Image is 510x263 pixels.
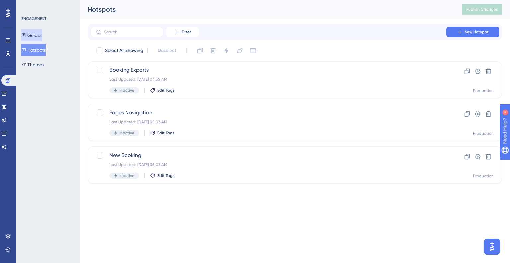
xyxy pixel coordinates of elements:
[157,130,175,136] span: Edit Tags
[119,88,134,93] span: Inactive
[473,88,494,93] div: Production
[157,88,175,93] span: Edit Tags
[16,2,42,10] span: Need Help?
[166,27,199,37] button: Filter
[473,131,494,136] div: Production
[88,5,446,14] div: Hotspots
[182,29,191,35] span: Filter
[109,151,427,159] span: New Booking
[119,173,134,178] span: Inactive
[21,44,46,56] button: Hotspots
[482,237,502,257] iframe: UserGuiding AI Assistant Launcher
[462,4,502,15] button: Publish Changes
[21,59,44,70] button: Themes
[109,66,427,74] span: Booking Exports
[104,30,158,34] input: Search
[152,45,182,57] button: Deselect
[21,16,46,21] div: ENGAGEMENT
[446,27,499,37] button: New Hotspot
[109,162,427,167] div: Last Updated: [DATE] 05:03 AM
[150,130,175,136] button: Edit Tags
[473,173,494,179] div: Production
[21,29,42,41] button: Guides
[46,3,48,9] div: 4
[150,173,175,178] button: Edit Tags
[109,77,427,82] div: Last Updated: [DATE] 04:55 AM
[105,47,143,55] span: Select All Showing
[119,130,134,136] span: Inactive
[158,47,176,55] span: Deselect
[465,29,489,35] span: New Hotspot
[109,109,427,117] span: Pages Navigation
[157,173,175,178] span: Edit Tags
[150,88,175,93] button: Edit Tags
[109,119,427,125] div: Last Updated: [DATE] 05:03 AM
[466,7,498,12] span: Publish Changes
